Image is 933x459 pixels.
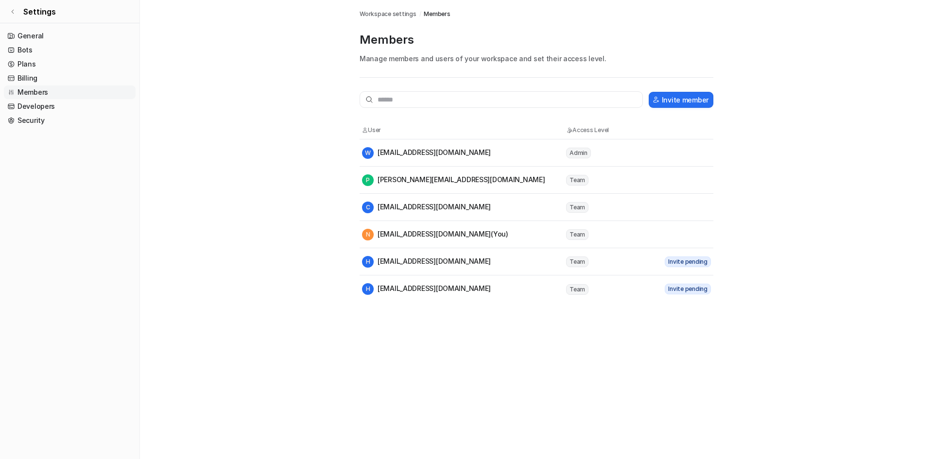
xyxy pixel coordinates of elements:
span: C [362,202,374,213]
a: Bots [4,43,136,57]
span: H [362,256,374,268]
img: User [362,127,368,133]
div: [EMAIL_ADDRESS][DOMAIN_NAME] [362,283,491,295]
div: [PERSON_NAME][EMAIL_ADDRESS][DOMAIN_NAME] [362,174,545,186]
div: [EMAIL_ADDRESS][DOMAIN_NAME] [362,256,491,268]
span: W [362,147,374,159]
a: Members [424,10,450,18]
span: Team [566,175,588,186]
span: H [362,283,374,295]
span: Invite pending [665,256,711,267]
span: P [362,174,374,186]
span: / [419,10,421,18]
div: [EMAIL_ADDRESS][DOMAIN_NAME] [362,202,491,213]
span: Team [566,202,588,213]
a: Security [4,114,136,127]
p: Manage members and users of your workspace and set their access level. [360,53,713,64]
span: Team [566,284,588,295]
span: Settings [23,6,56,17]
p: Members [360,32,713,48]
a: Plans [4,57,136,71]
th: Access Level [566,125,653,135]
div: [EMAIL_ADDRESS][DOMAIN_NAME] (You) [362,229,508,240]
a: Members [4,85,136,99]
a: Billing [4,71,136,85]
span: N [362,229,374,240]
span: Admin [566,148,591,158]
span: Team [566,256,588,267]
img: Access Level [566,127,572,133]
th: User [362,125,566,135]
a: General [4,29,136,43]
div: [EMAIL_ADDRESS][DOMAIN_NAME] [362,147,491,159]
a: Workspace settings [360,10,416,18]
span: Team [566,229,588,240]
span: Invite pending [665,284,711,294]
button: Invite member [649,92,713,108]
a: Developers [4,100,136,113]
